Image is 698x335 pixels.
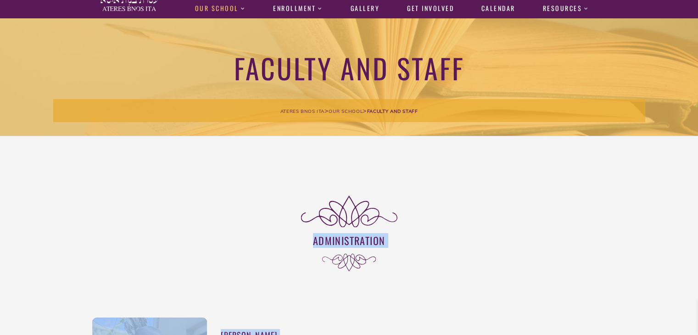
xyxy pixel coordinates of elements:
a: Ateres Bnos Ita [280,106,324,115]
div: > > [53,99,645,122]
span: Faculty and Staff [367,108,418,114]
span: Ateres Bnos Ita [280,108,324,114]
a: Our School [329,106,363,115]
h3: Administration [92,234,606,247]
h1: Faculty and Staff [53,50,645,85]
span: Our School [329,108,363,114]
